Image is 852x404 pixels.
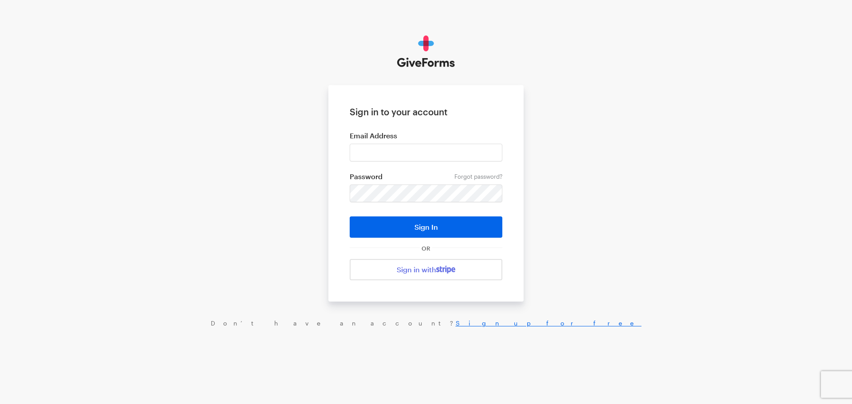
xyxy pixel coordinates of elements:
span: OR [420,245,432,252]
img: GiveForms [397,35,455,67]
div: Don’t have an account? [9,319,843,327]
a: Sign in with [350,259,502,280]
h1: Sign in to your account [350,106,502,117]
button: Sign In [350,216,502,238]
label: Email Address [350,131,502,140]
img: stripe-07469f1003232ad58a8838275b02f7af1ac9ba95304e10fa954b414cd571f63b.svg [436,266,455,274]
label: Password [350,172,502,181]
a: Forgot password? [454,173,502,180]
a: Sign up for free [456,319,642,327]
